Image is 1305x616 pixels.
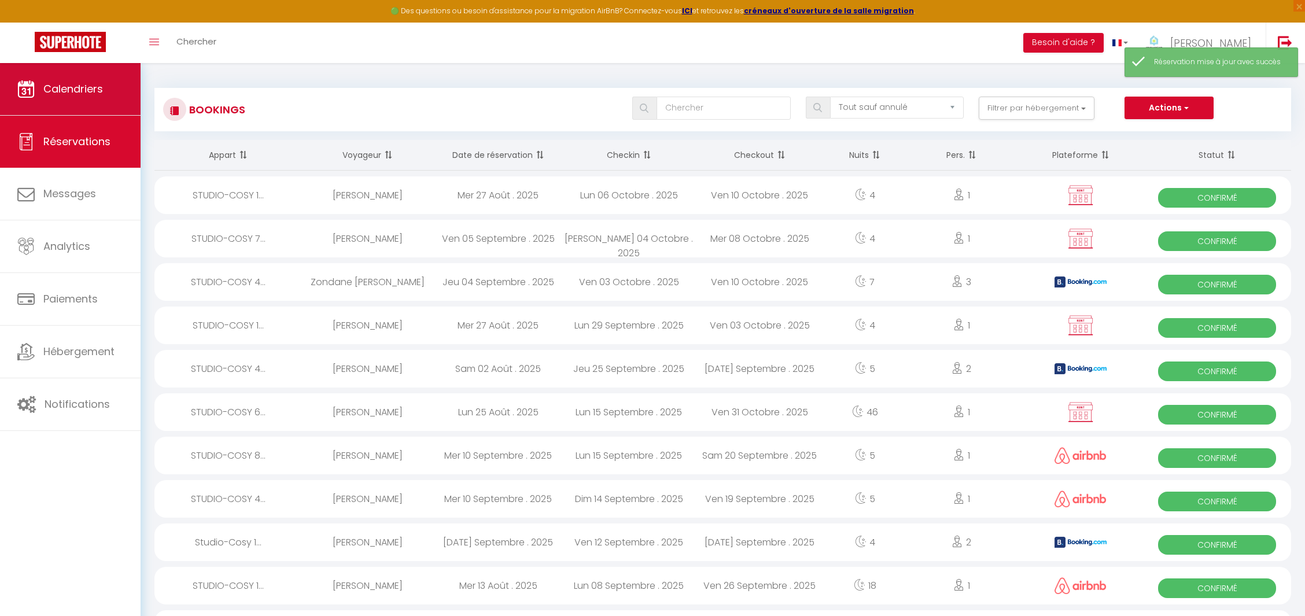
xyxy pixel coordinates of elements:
a: ... [PERSON_NAME] [1137,23,1266,63]
iframe: Chat [1256,564,1296,607]
th: Sort by status [1144,140,1291,171]
img: logout [1278,35,1292,50]
th: Sort by booking date [433,140,563,171]
span: Paiements [43,292,98,306]
button: Ouvrir le widget de chat LiveChat [9,5,44,39]
th: Sort by guest [302,140,433,171]
input: Chercher [657,97,790,120]
button: Besoin d'aide ? [1023,33,1104,53]
a: Chercher [168,23,225,63]
th: Sort by rentals [154,140,302,171]
th: Sort by nights [825,140,905,171]
span: Hébergement [43,344,115,359]
span: Notifications [45,397,110,411]
th: Sort by channel [1018,140,1143,171]
button: Actions [1125,97,1214,120]
a: créneaux d'ouverture de la salle migration [744,6,914,16]
th: Sort by checkout [694,140,825,171]
img: ... [1145,33,1163,54]
span: Calendriers [43,82,103,96]
span: Messages [43,186,96,201]
div: Réservation mise à jour avec succès [1154,57,1286,68]
span: Réservations [43,134,110,149]
th: Sort by people [905,140,1019,171]
span: [PERSON_NAME] [1170,36,1251,50]
span: Analytics [43,239,90,253]
button: Filtrer par hébergement [979,97,1094,120]
a: ICI [682,6,692,16]
th: Sort by checkin [563,140,694,171]
span: Chercher [176,35,216,47]
img: Super Booking [35,32,106,52]
h3: Bookings [186,97,245,123]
